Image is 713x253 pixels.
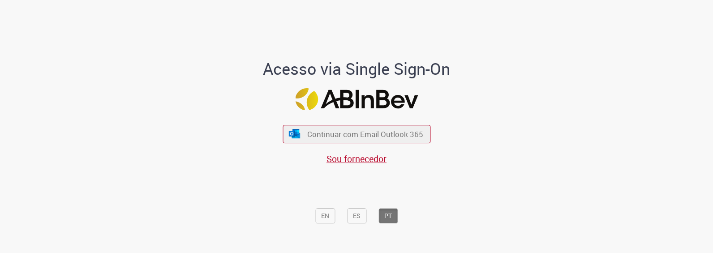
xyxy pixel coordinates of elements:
a: Sou fornecedor [326,153,387,165]
h1: Acesso via Single Sign-On [232,60,481,78]
button: PT [378,208,398,223]
button: ES [347,208,366,223]
button: EN [315,208,335,223]
img: ícone Azure/Microsoft 360 [288,129,301,138]
span: Continuar com Email Outlook 365 [307,129,423,139]
button: ícone Azure/Microsoft 360 Continuar com Email Outlook 365 [283,125,430,143]
img: Logo ABInBev [295,89,418,111]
